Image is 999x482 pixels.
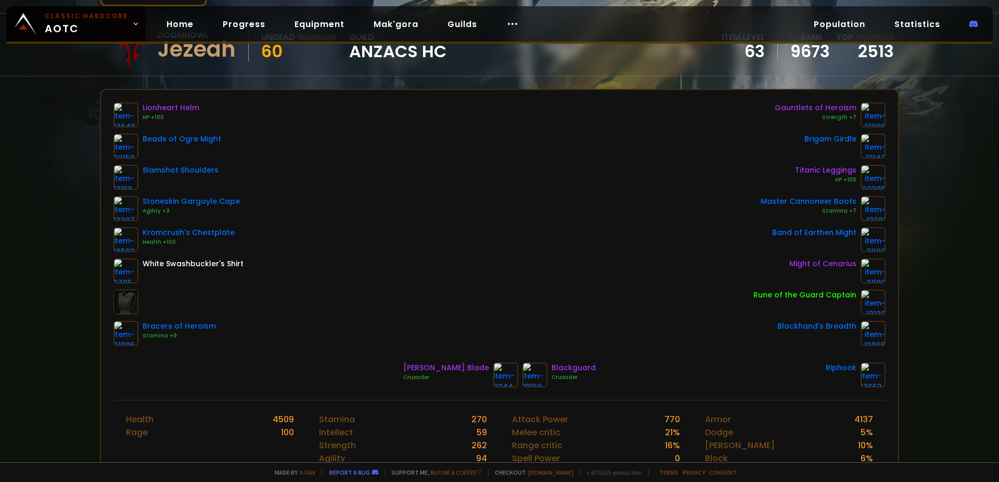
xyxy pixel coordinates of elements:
[675,452,680,465] div: 0
[476,452,487,465] div: 94
[775,102,856,113] div: Gauntlets of Heroism
[777,321,856,332] div: Blackhand's Breadth
[664,413,680,426] div: 770
[705,426,733,439] div: Dodge
[349,44,446,59] span: Anzacs HC
[826,362,856,373] div: Riphook
[683,468,705,476] a: Privacy
[528,468,573,476] a: [DOMAIN_NAME]
[854,413,873,426] div: 4137
[705,452,728,465] div: Block
[349,31,446,59] div: guild
[665,439,680,452] div: 16 %
[319,439,356,452] div: Strength
[805,14,874,35] a: Population
[705,413,731,426] div: Armor
[512,426,560,439] div: Melee critic
[580,468,642,476] span: v. d752d5 - production
[113,321,138,346] img: item-21996
[861,227,886,252] img: item-21182
[858,40,894,63] a: 2513
[126,413,153,426] div: Health
[861,426,873,439] div: 5 %
[522,362,547,387] img: item-19168
[281,426,294,439] div: 100
[861,258,886,283] img: item-21189
[705,439,775,452] div: [PERSON_NAME]
[286,14,353,35] a: Equipment
[319,413,355,426] div: Stamina
[385,468,482,476] span: Support me,
[493,362,518,387] img: item-2244
[471,413,487,426] div: 270
[659,468,678,476] a: Terms
[403,362,489,373] div: [PERSON_NAME] Blade
[772,227,856,238] div: Band of Earthen Might
[858,439,873,452] div: 10 %
[45,11,128,21] small: Classic Hardcore
[143,165,219,176] div: Slamshot Shoulders
[722,44,765,59] div: 63
[143,102,199,113] div: Lionheart Helm
[552,362,596,373] div: Blackguard
[804,134,856,145] div: Brigam Girdle
[143,238,235,246] div: Health +100
[488,468,573,476] span: Checkout
[113,134,138,159] img: item-22150
[113,227,138,252] img: item-18503
[861,452,873,465] div: 6 %
[471,439,487,452] div: 262
[403,373,489,382] div: Crusader
[861,321,886,346] img: item-13965
[273,413,294,426] div: 4509
[143,321,216,332] div: Bracers of Heroism
[158,14,202,35] a: Home
[709,468,737,476] a: Consent
[6,6,146,42] a: Classic HardcoreAOTC
[113,165,138,190] img: item-13166
[319,452,345,465] div: Agility
[886,14,949,35] a: Statistics
[775,113,856,122] div: Strength +7
[126,426,148,439] div: Rage
[861,165,886,190] img: item-22385
[143,207,240,215] div: Agility +3
[761,196,856,207] div: Master Cannoneer Boots
[753,290,856,301] div: Rune of the Guard Captain
[795,165,856,176] div: Titanic Leggings
[214,14,274,35] a: Progress
[113,258,138,283] img: item-6795
[552,373,596,382] div: Crusader
[761,207,856,215] div: Stamina +7
[790,44,830,59] a: 9673
[861,290,886,315] img: item-19120
[143,258,244,269] div: White Swashbuckler's Shirt
[861,362,886,387] img: item-12653
[512,452,560,465] div: Spell Power
[113,102,138,127] img: item-12640
[861,102,886,127] img: item-21998
[795,176,856,184] div: HP +100
[439,14,485,35] a: Guilds
[143,113,199,122] div: HP +100
[157,42,236,57] div: Jezeah
[319,426,353,439] div: Intellect
[143,227,235,238] div: Kromcrush's Chestplate
[665,426,680,439] div: 21 %
[143,134,221,145] div: Beads of Ogre Might
[512,439,562,452] div: Range critic
[477,426,487,439] div: 59
[143,196,240,207] div: Stoneskin Gargoyle Cape
[268,468,315,476] span: Made by
[861,134,886,159] img: item-13142
[512,413,568,426] div: Attack Power
[45,11,128,36] span: AOTC
[430,468,482,476] a: Buy me a coffee
[300,468,315,476] a: a fan
[143,332,216,340] div: Stamina +9
[789,258,856,269] div: Might of Cenarius
[861,196,886,221] img: item-13381
[261,40,283,63] span: 60
[365,14,427,35] a: Mak'gora
[329,468,370,476] a: Report a bug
